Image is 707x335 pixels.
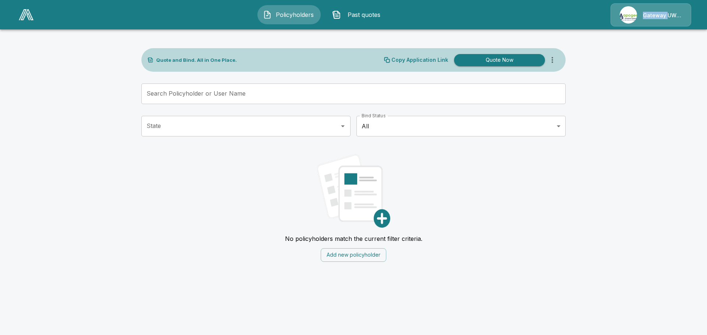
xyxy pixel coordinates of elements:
button: Add new policyholder [321,248,386,262]
label: Bind Status [362,113,386,119]
button: more [545,53,560,67]
p: No policyholders match the current filter criteria. [285,235,422,242]
button: Quote Now [454,54,545,66]
button: Policyholders IconPolicyholders [257,5,321,24]
span: Past quotes [344,10,384,19]
p: Quote and Bind. All in One Place. [156,58,237,63]
a: Add new policyholder [321,251,386,258]
a: Quote Now [451,54,545,66]
span: Policyholders [275,10,315,19]
button: Past quotes IconPast quotes [327,5,390,24]
div: All [356,116,566,136]
img: AA Logo [19,9,34,20]
img: Policyholders Icon [263,10,272,19]
button: Open [338,121,348,131]
p: Copy Application Link [391,57,448,63]
img: Past quotes Icon [332,10,341,19]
